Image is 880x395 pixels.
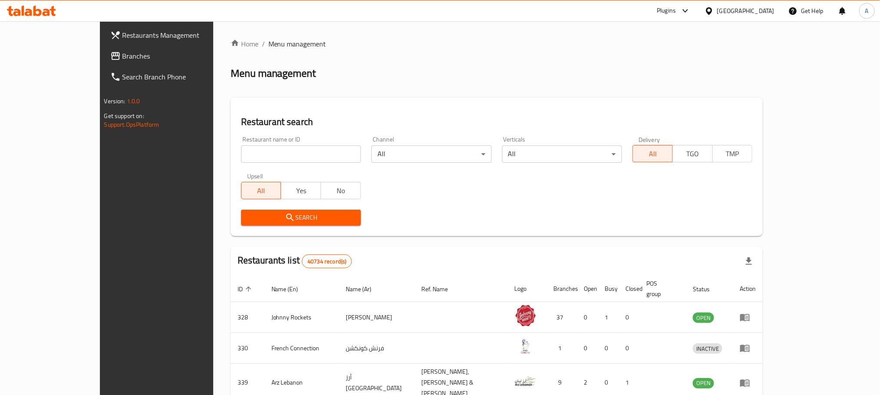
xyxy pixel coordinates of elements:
[241,115,753,128] h2: Restaurant search
[619,276,640,302] th: Closed
[515,305,536,326] img: Johnny Rockets
[321,182,361,199] button: No
[231,66,316,80] h2: Menu management
[268,39,326,49] span: Menu management
[265,302,339,333] td: Johnny Rockets
[717,6,774,16] div: [GEOGRAPHIC_DATA]
[619,302,640,333] td: 0
[738,251,759,272] div: Export file
[248,212,354,223] span: Search
[577,302,598,333] td: 0
[262,39,265,49] li: /
[657,6,676,16] div: Plugins
[693,378,714,388] span: OPEN
[638,136,660,142] label: Delivery
[740,343,756,353] div: Menu
[281,182,321,199] button: Yes
[619,333,640,364] td: 0
[577,276,598,302] th: Open
[508,276,547,302] th: Logo
[324,184,357,197] span: No
[421,284,459,294] span: Ref. Name
[716,148,749,160] span: TMP
[371,145,491,163] div: All
[247,173,263,179] label: Upsell
[693,344,722,354] span: INACTIVE
[122,51,240,61] span: Branches
[238,254,352,268] h2: Restaurants list
[241,182,281,199] button: All
[103,25,247,46] a: Restaurants Management
[598,333,619,364] td: 0
[103,46,247,66] a: Branches
[632,145,673,162] button: All
[122,72,240,82] span: Search Branch Phone
[693,313,714,323] span: OPEN
[103,66,247,87] a: Search Branch Phone
[104,110,144,122] span: Get support on:
[265,333,339,364] td: French Connection
[598,302,619,333] td: 1
[672,145,713,162] button: TGO
[231,39,763,49] nav: breadcrumb
[285,184,318,197] span: Yes
[636,148,669,160] span: All
[733,276,763,302] th: Action
[241,145,361,163] input: Search for restaurant name or ID..
[231,333,265,364] td: 330
[547,276,577,302] th: Branches
[302,254,352,268] div: Total records count
[598,276,619,302] th: Busy
[515,336,536,357] img: French Connection
[693,284,721,294] span: Status
[515,370,536,392] img: Arz Lebanon
[740,378,756,388] div: Menu
[241,210,361,226] button: Search
[740,312,756,323] div: Menu
[122,30,240,40] span: Restaurants Management
[676,148,709,160] span: TGO
[577,333,598,364] td: 0
[245,184,278,197] span: All
[502,145,622,163] div: All
[302,257,351,266] span: 40734 record(s)
[238,284,254,294] span: ID
[104,119,159,130] a: Support.OpsPlatform
[547,333,577,364] td: 1
[712,145,753,162] button: TMP
[865,6,869,16] span: A
[271,284,310,294] span: Name (En)
[339,333,414,364] td: فرنش كونكشن
[547,302,577,333] td: 37
[104,95,126,107] span: Version:
[346,284,383,294] span: Name (Ar)
[339,302,414,333] td: [PERSON_NAME]
[231,302,265,333] td: 328
[647,278,676,299] span: POS group
[127,95,140,107] span: 1.0.0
